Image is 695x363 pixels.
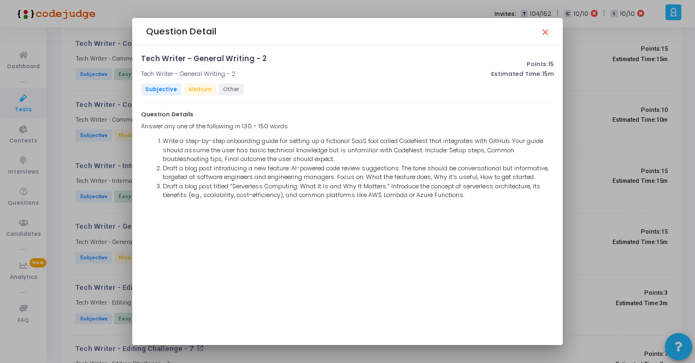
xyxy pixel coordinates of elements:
p: Estimated Time: [422,70,554,78]
li: Write a step-by-step onboarding guide for setting up a fictional SaaS tool called CodeNest that i... [163,136,554,164]
span: Question Details [141,110,193,119]
span: Subjective [141,84,181,96]
h5: Tech Writer - General Writing - 2 [141,70,235,78]
p: Points: [422,61,554,68]
mat-icon: close [540,27,549,36]
li: Draft a blog post titled “Serverless Computing: What It Is and Why It Matters.” Introduce the con... [163,182,554,218]
p: Tech Writer - General Writing - 2 [141,55,267,63]
li: Draft a blog post introducing a new feature: AI-powered code review suggestions. The tone should ... [163,164,554,182]
span: Medium [184,84,216,96]
span: 15 [548,59,554,68]
span: 15m [542,70,554,78]
span: Other [219,84,244,96]
p: Answer any one of the following in 130 - 150 words [141,122,554,131]
h4: Question Detail [146,26,216,37]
